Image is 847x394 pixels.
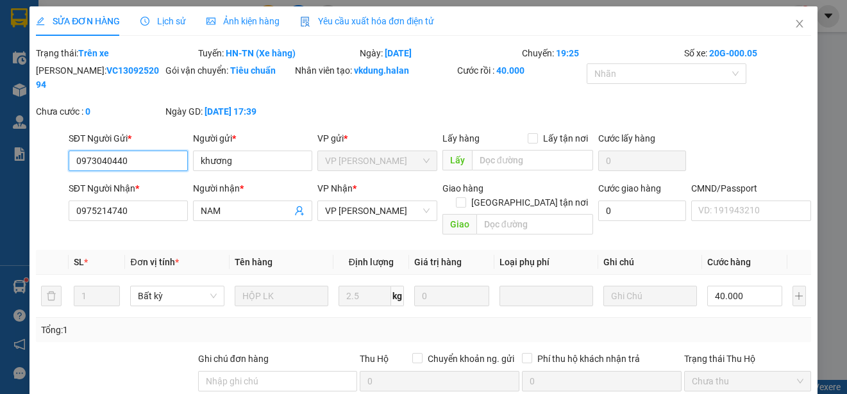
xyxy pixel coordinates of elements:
span: Phí thu hộ khách nhận trả [532,352,645,366]
b: vkdung.halan [354,65,409,76]
div: Cước rồi : [457,63,584,78]
span: Giao [442,214,476,234]
b: 0 [85,106,90,117]
div: Nhân viên tạo: [295,63,455,78]
div: Ngày: [358,46,521,60]
th: Loại phụ phí [494,250,598,275]
div: Chuyến: [521,46,683,60]
div: Người gửi [193,131,312,145]
span: Yêu cầu xuất hóa đơn điện tử [300,16,434,26]
b: [DATE] [385,48,412,58]
span: Giá trị hàng [414,257,462,267]
label: Cước lấy hàng [598,133,655,144]
b: Tiêu chuẩn [230,65,276,76]
input: VD: Bàn, Ghế [235,286,328,306]
span: Lấy tận nơi [538,131,593,145]
span: Lấy hàng [442,133,480,144]
button: plus [792,286,806,306]
b: [DATE] 17:39 [205,106,256,117]
span: Chưa thu [692,372,803,391]
b: 40.000 [496,65,524,76]
div: VP gửi [317,131,437,145]
span: VP Nhận [317,183,353,193]
div: SĐT Người Nhận [69,181,188,195]
input: 0 [414,286,489,306]
input: Dọc đường [472,150,593,170]
span: user-add [294,206,305,216]
div: CMND/Passport [691,181,810,195]
label: Cước giao hàng [598,183,661,193]
div: Tổng: 1 [41,323,328,337]
div: Trạng thái Thu Hộ [684,352,811,366]
span: Tên hàng [235,257,273,267]
span: [GEOGRAPHIC_DATA] tận nơi [466,195,593,209]
div: Ngày GD: [165,104,292,119]
div: Tuyến: [197,46,359,60]
span: Ảnh kiện hàng [206,16,280,26]
span: SỬA ĐƠN HÀNG [36,16,120,26]
div: Chưa cước : [36,104,163,119]
span: Bất kỳ [138,286,216,306]
button: Close [782,6,818,42]
label: Ghi chú đơn hàng [198,354,269,364]
span: Giao hàng [442,183,483,193]
span: edit [36,17,45,26]
b: Trên xe [78,48,109,58]
div: [PERSON_NAME]: [36,63,163,92]
span: VP Võ Chí Công [325,151,429,170]
span: Lấy [442,150,472,170]
span: picture [206,17,215,26]
span: close [794,19,805,29]
div: Trạng thái: [35,46,197,60]
span: Đơn vị tính [130,257,178,267]
span: kg [391,286,404,306]
input: Dọc đường [476,214,593,234]
img: icon [300,17,310,27]
span: VP Hoàng Gia [325,201,429,220]
span: Thu Hộ [360,354,389,364]
input: Cước giao hàng [598,201,687,221]
span: Chuyển khoản ng. gửi [423,352,519,366]
span: SL [74,257,84,267]
div: Số xe: [683,46,812,60]
span: Lịch sử [140,16,186,26]
span: Cước hàng [707,257,751,267]
b: 19:25 [556,48,579,58]
b: 20G-000.05 [709,48,757,58]
input: Ghi Chú [603,286,697,306]
button: delete [41,286,62,306]
input: Ghi chú đơn hàng [198,371,358,391]
b: HN-TN (Xe hàng) [226,48,296,58]
th: Ghi chú [598,250,702,275]
div: Người nhận [193,181,312,195]
div: SĐT Người Gửi [69,131,188,145]
span: clock-circle [140,17,149,26]
input: Cước lấy hàng [598,151,687,171]
span: Định lượng [349,257,394,267]
div: Gói vận chuyển: [165,63,292,78]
